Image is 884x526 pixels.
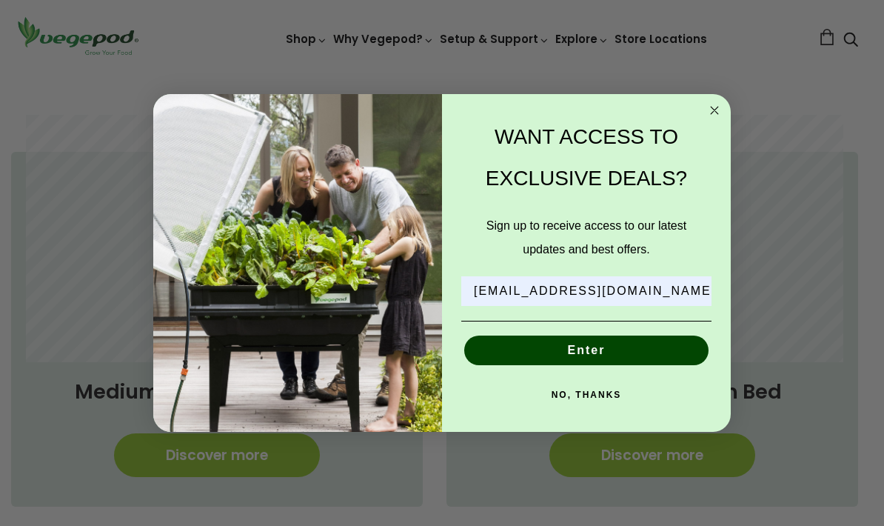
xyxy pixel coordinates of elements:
[461,380,711,410] button: NO, THANKS
[153,94,442,433] img: e9d03583-1bb1-490f-ad29-36751b3212ff.jpeg
[486,125,687,190] span: WANT ACCESS TO EXCLUSIVE DEALS?
[486,219,686,256] span: Sign up to receive access to our latest updates and best offers.
[461,276,711,306] input: Email
[464,336,709,365] button: Enter
[706,101,723,119] button: Close dialog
